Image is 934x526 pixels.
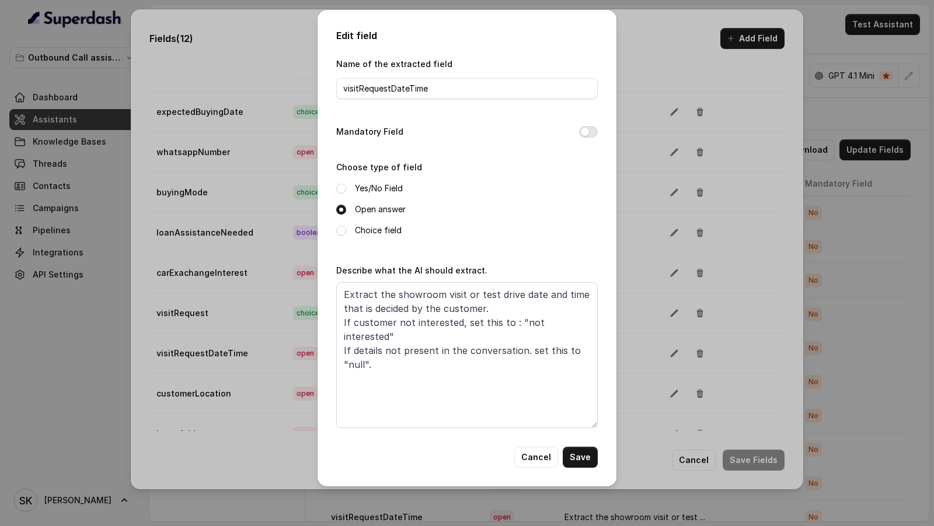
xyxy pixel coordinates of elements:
textarea: Extract the showroom visit or test drive date and time that is decided by the customer. If custom... [336,282,598,428]
label: Open answer [355,202,406,216]
label: Choose type of field [336,162,422,172]
label: Yes/No Field [355,181,403,195]
label: Choice field [355,223,402,237]
button: Save [563,447,598,468]
button: Cancel [514,447,558,468]
label: Mandatory Field [336,125,403,139]
label: Describe what the AI should extract. [336,265,487,275]
h2: Edit field [336,29,598,43]
label: Name of the extracted field [336,59,452,69]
